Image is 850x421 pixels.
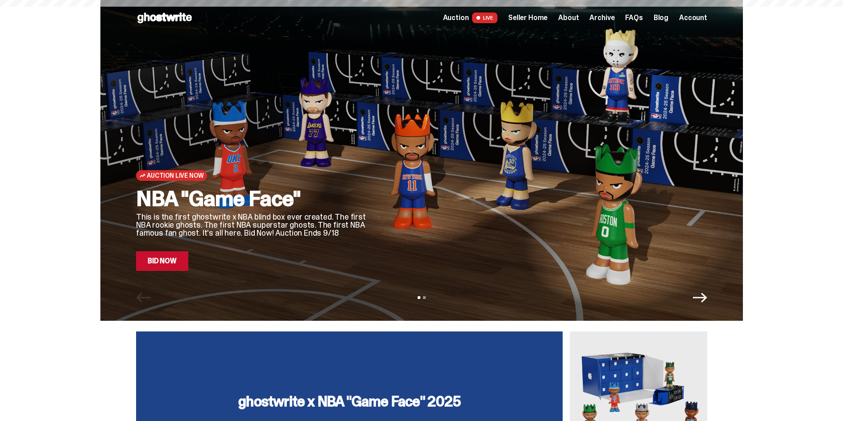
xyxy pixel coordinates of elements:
[443,12,498,23] a: Auction LIVE
[147,172,203,179] span: Auction Live Now
[679,14,707,21] a: Account
[418,296,420,299] button: View slide 1
[238,394,460,409] h3: ghostwrite x NBA "Game Face" 2025
[443,14,469,21] span: Auction
[136,213,368,237] p: This is the first ghostwrite x NBA blind box ever created. The first NBA rookie ghosts. The first...
[589,14,614,21] a: Archive
[625,14,643,21] a: FAQs
[136,251,188,271] a: Bid Now
[136,188,368,209] h2: NBA "Game Face"
[693,290,707,305] button: Next
[654,14,668,21] a: Blog
[558,14,579,21] a: About
[508,14,547,21] a: Seller Home
[423,296,426,299] button: View slide 2
[472,12,498,23] span: LIVE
